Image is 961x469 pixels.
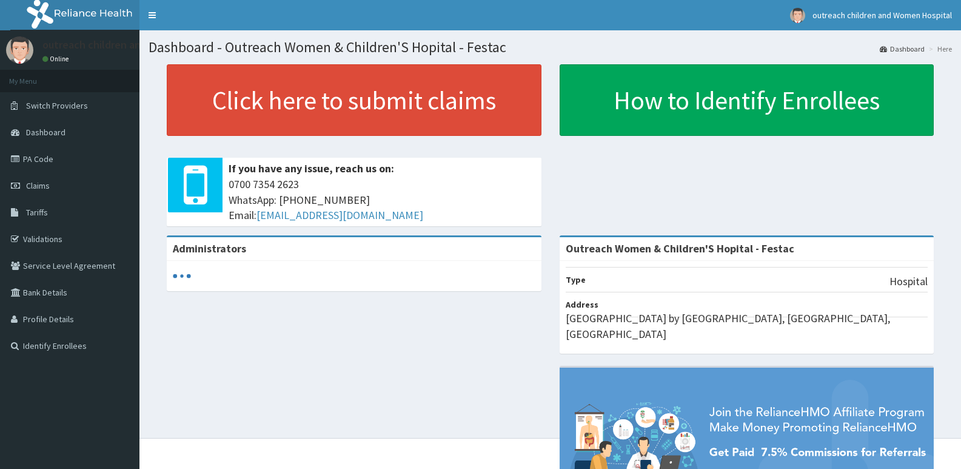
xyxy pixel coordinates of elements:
[790,8,805,23] img: User Image
[880,44,925,54] a: Dashboard
[167,64,541,136] a: Click here to submit claims
[26,127,65,138] span: Dashboard
[6,36,33,64] img: User Image
[560,64,934,136] a: How to Identify Enrollees
[26,180,50,191] span: Claims
[889,274,928,289] p: Hospital
[229,161,394,175] b: If you have any issue, reach us on:
[229,177,535,223] span: 0700 7354 2623 WhatsApp: [PHONE_NUMBER] Email:
[566,241,794,255] strong: Outreach Women & Children'S Hopital - Festac
[566,274,586,285] b: Type
[149,39,952,55] h1: Dashboard - Outreach Women & Children'S Hopital - Festac
[26,207,48,218] span: Tariffs
[173,267,191,285] svg: audio-loading
[926,44,952,54] li: Here
[42,39,227,50] p: outreach children and Women Hospital
[26,100,88,111] span: Switch Providers
[42,55,72,63] a: Online
[812,10,952,21] span: outreach children and Women Hospital
[566,299,598,310] b: Address
[173,241,246,255] b: Administrators
[566,311,928,342] p: [GEOGRAPHIC_DATA] by [GEOGRAPHIC_DATA], [GEOGRAPHIC_DATA], [GEOGRAPHIC_DATA]
[256,208,423,222] a: [EMAIL_ADDRESS][DOMAIN_NAME]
